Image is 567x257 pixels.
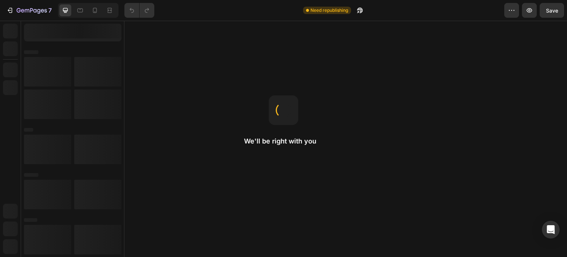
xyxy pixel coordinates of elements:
button: Save [540,3,564,18]
div: Undo/Redo [124,3,154,18]
span: Save [546,7,558,14]
p: 7 [48,6,52,15]
div: Open Intercom Messenger [542,221,560,239]
span: Need republishing [310,7,348,14]
button: 7 [3,3,55,18]
h2: We'll be right with you [244,137,323,146]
